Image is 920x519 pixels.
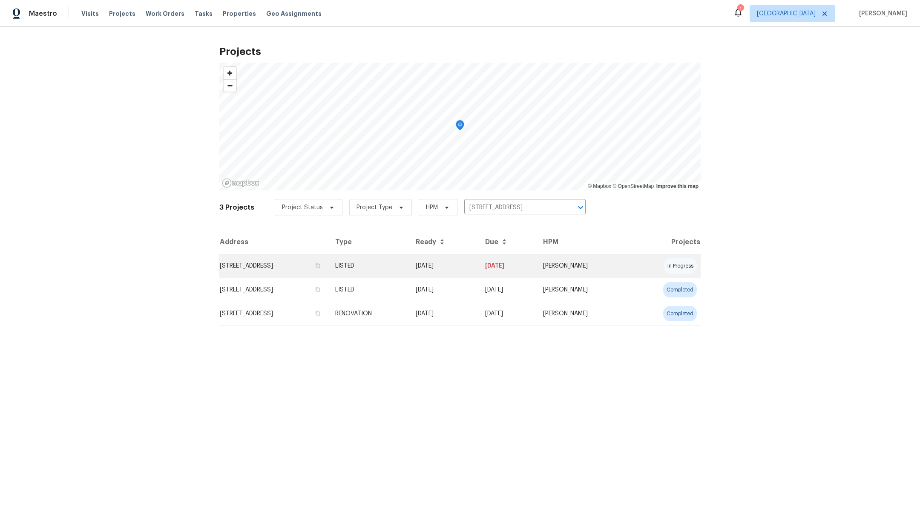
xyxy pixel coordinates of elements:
td: [STREET_ADDRESS] [219,278,328,302]
th: Address [219,230,328,254]
span: Work Orders [146,9,184,18]
div: 1 [737,5,743,14]
td: [DATE] [409,254,478,278]
span: Zoom out [224,80,236,92]
td: LISTED [328,254,409,278]
span: Project Type [356,203,392,212]
div: in progress [664,258,697,274]
th: Due [478,230,536,254]
div: completed [663,306,697,321]
button: Zoom out [224,79,236,92]
td: [DATE] [409,302,478,326]
button: Copy Address [314,285,322,293]
button: Copy Address [314,309,322,317]
input: Search projects [464,201,562,214]
th: Projects [630,230,701,254]
span: Maestro [29,9,57,18]
td: [DATE] [409,278,478,302]
span: Properties [223,9,256,18]
td: LISTED [328,278,409,302]
button: Open [575,202,586,213]
div: completed [663,282,697,297]
td: [STREET_ADDRESS] [219,302,328,326]
th: Type [328,230,409,254]
h2: Projects [219,47,701,56]
span: Project Status [282,203,323,212]
span: [PERSON_NAME] [856,9,907,18]
td: [DATE] [478,302,536,326]
span: HPM [426,203,438,212]
td: [PERSON_NAME] [536,278,630,302]
h2: 3 Projects [219,203,254,212]
td: RENOVATION [328,302,409,326]
button: Copy Address [314,262,322,269]
div: Map marker [456,120,464,133]
span: Visits [81,9,99,18]
th: Ready [409,230,478,254]
a: Mapbox homepage [222,178,259,188]
a: OpenStreetMap [612,183,654,189]
span: Tasks [195,11,213,17]
td: [PERSON_NAME] [536,254,630,278]
td: [STREET_ADDRESS] [219,254,328,278]
span: [GEOGRAPHIC_DATA] [757,9,816,18]
span: Projects [109,9,135,18]
td: [PERSON_NAME] [536,302,630,326]
span: Geo Assignments [266,9,322,18]
th: HPM [536,230,630,254]
button: Zoom in [224,67,236,79]
td: [DATE] [478,278,536,302]
a: Improve this map [656,183,699,189]
a: Mapbox [588,183,611,189]
td: [DATE] [478,254,536,278]
canvas: Map [219,63,701,190]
